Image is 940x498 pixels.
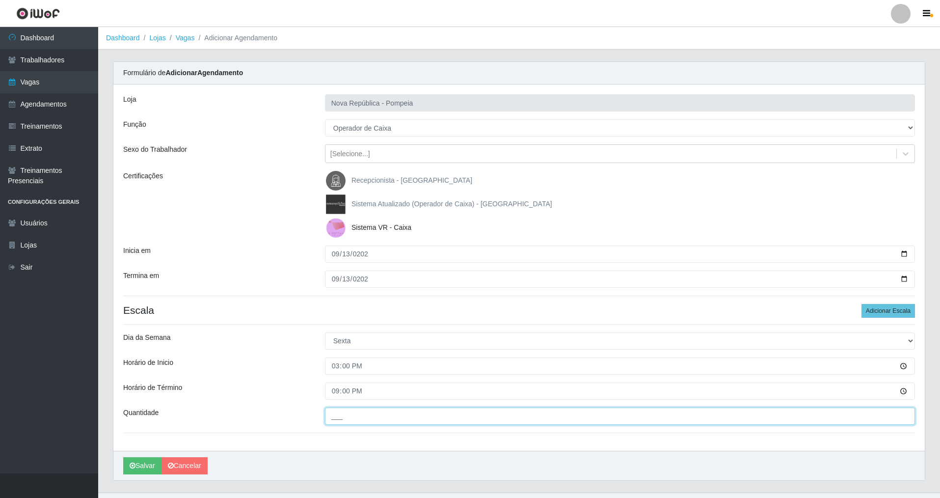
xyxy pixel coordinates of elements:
label: Dia da Semana [123,332,171,343]
a: Vagas [176,34,195,42]
div: [Selecione...] [330,149,370,159]
img: Recepcionista - Nova República [326,171,349,191]
label: Inicia em [123,246,151,256]
input: 00:00 [325,383,915,400]
input: 00/00/0000 [325,246,915,263]
a: Cancelar [161,457,208,474]
label: Loja [123,94,136,105]
input: 00:00 [325,358,915,375]
img: Sistema VR - Caixa [326,218,349,238]
button: Salvar [123,457,161,474]
nav: breadcrumb [98,27,940,50]
label: Certificações [123,171,163,181]
span: Recepcionista - [GEOGRAPHIC_DATA] [351,176,472,184]
input: Informe a quantidade... [325,408,915,425]
button: Adicionar Escala [861,304,915,318]
h4: Escala [123,304,915,316]
a: Lojas [149,34,165,42]
label: Sexo do Trabalhador [123,144,187,155]
li: Adicionar Agendamento [194,33,277,43]
img: Sistema Atualizado (Operador de Caixa) - Nova Republica [326,194,349,214]
div: Formulário de [113,62,925,84]
label: Horário de Término [123,383,182,393]
label: Horário de Inicio [123,358,173,368]
span: Sistema VR - Caixa [351,223,411,231]
img: CoreUI Logo [16,7,60,20]
label: Termina em [123,271,159,281]
label: Função [123,119,146,130]
label: Quantidade [123,408,159,418]
strong: Adicionar Agendamento [165,69,243,77]
a: Dashboard [106,34,140,42]
input: 00/00/0000 [325,271,915,288]
span: Sistema Atualizado (Operador de Caixa) - [GEOGRAPHIC_DATA] [351,200,552,208]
